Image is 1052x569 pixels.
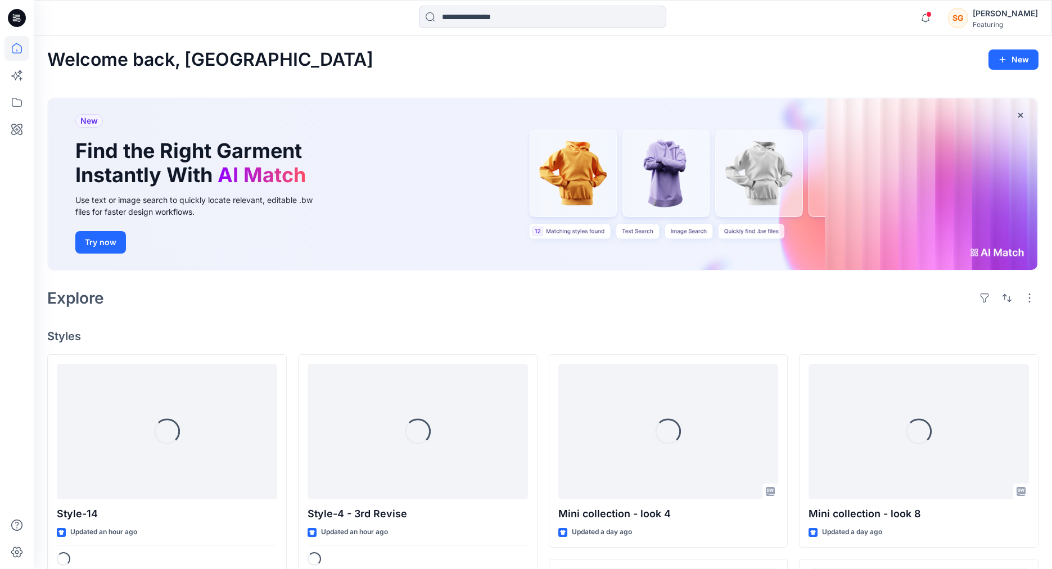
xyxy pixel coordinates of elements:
span: New [80,114,98,128]
p: Updated a day ago [572,526,632,538]
button: Try now [75,231,126,254]
p: Mini collection - look 8 [809,506,1029,522]
h2: Explore [47,289,104,307]
h1: Find the Right Garment Instantly With [75,139,311,187]
p: Mini collection - look 4 [558,506,779,522]
p: Updated a day ago [822,526,882,538]
div: [PERSON_NAME] [973,7,1038,20]
p: Updated an hour ago [321,526,388,538]
h4: Styles [47,329,1039,343]
span: AI Match [218,162,306,187]
h2: Welcome back, [GEOGRAPHIC_DATA] [47,49,373,70]
div: SG [948,8,968,28]
p: Updated an hour ago [70,526,137,538]
p: Style-14 [57,506,277,522]
div: Use text or image search to quickly locate relevant, editable .bw files for faster design workflows. [75,194,328,218]
p: Style-4 - 3rd Revise [308,506,528,522]
div: Featuring [973,20,1038,29]
button: New [988,49,1039,70]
